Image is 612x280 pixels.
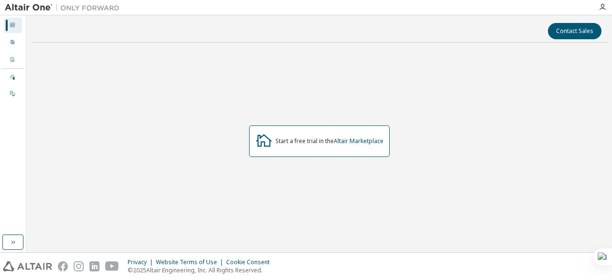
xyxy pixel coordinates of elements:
div: Cookie Consent [226,258,275,266]
img: altair_logo.svg [3,261,52,271]
div: On Prem [4,86,22,101]
div: Company Profile [4,52,22,67]
div: Privacy [128,258,156,266]
div: User Profile [4,35,22,50]
button: Contact Sales [548,23,601,39]
div: Dashboard [4,18,22,33]
div: Website Terms of Use [156,258,226,266]
img: facebook.svg [58,261,68,271]
img: instagram.svg [74,261,84,271]
p: © 2025 Altair Engineering, Inc. All Rights Reserved. [128,266,275,274]
img: Altair One [5,3,124,12]
div: Start a free trial in the [275,137,383,145]
a: Altair Marketplace [334,137,383,145]
div: Managed [4,70,22,85]
img: youtube.svg [105,261,119,271]
img: linkedin.svg [89,261,99,271]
